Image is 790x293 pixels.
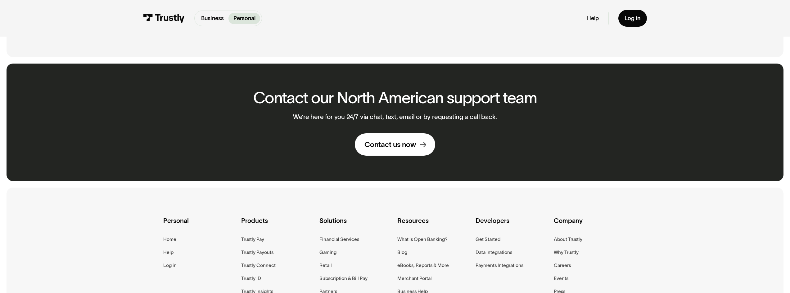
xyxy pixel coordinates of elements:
a: Trustly Payouts [241,248,273,256]
a: Bank specific questions [16,42,60,47]
a: Personal [228,13,260,24]
a: eBooks, Reports & More [397,261,449,269]
a: Trustly ID [241,274,261,282]
a: Log in [618,10,647,27]
div: Solutions [319,215,393,235]
a: Why Trustly [554,248,579,256]
div: Developers [476,215,549,235]
p: To get more details, please review our article titled for comprehensive information. [9,25,295,30]
a: Business [196,13,228,24]
a: Contact us now [355,133,435,155]
div: Log in [625,15,640,22]
a: Blog [397,248,407,256]
div: Contact us now [364,140,416,149]
a: Merchant Portal [397,274,432,282]
a: What is Open Banking? [397,235,448,243]
a: Help [163,248,174,256]
a: Trustly Pay [241,235,264,243]
div: Personal [163,215,237,235]
div: Resources [397,215,471,235]
div: Company [554,215,627,235]
a: Financial Services [319,235,359,243]
h2: Contact our North American support team [253,89,537,107]
div: Products [241,215,314,235]
a: Trustly Connect [241,261,276,269]
a: Retail [319,261,332,269]
a: Events [554,274,568,282]
img: Trustly Logo [143,14,185,23]
p: We work with many banks across [GEOGRAPHIC_DATA]. The most accurate way to find out if your bank ... [9,11,295,20]
a: Get Started [476,235,500,243]
p: We’re here for you 24/7 via chat, text, email or by requesting a call back. [293,113,497,121]
p: Business [201,14,224,23]
a: Gaming [319,248,336,256]
a: Help [587,15,599,22]
a: Home [163,235,176,243]
a: Payments Integrations [476,261,523,269]
a: Log in [163,261,177,269]
p: Personal [233,14,255,23]
a: Careers [554,261,571,269]
a: Bank Availability [102,25,132,30]
a: Subscription & Bill Pay [319,274,368,282]
a: About Trustly [554,235,582,243]
a: Data Integrations [476,248,512,256]
div: Related links [9,35,295,40]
